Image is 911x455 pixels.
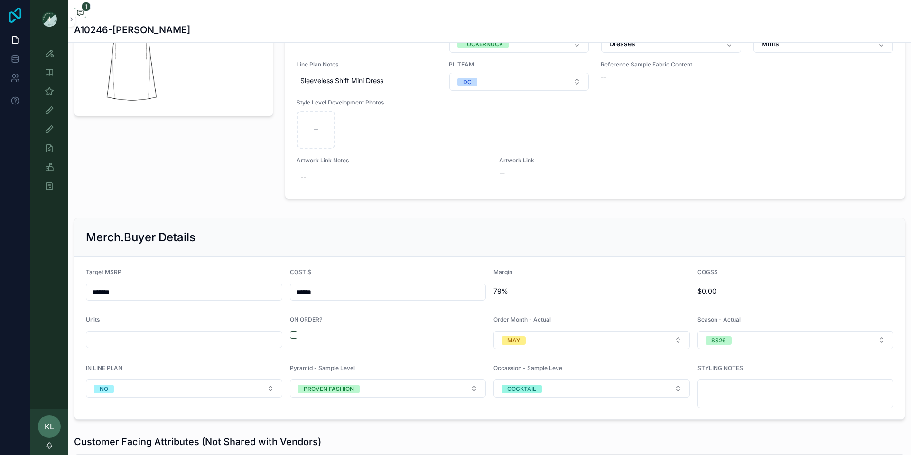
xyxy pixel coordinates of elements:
div: -- [300,172,306,181]
span: 79% [493,286,690,296]
span: STYLING NOTES [697,364,743,371]
button: 1 [74,8,86,19]
span: Margin [493,268,512,275]
h1: Customer Facing Attributes (Not Shared with Vendors) [74,435,321,448]
span: -- [601,72,606,82]
div: DC [463,78,472,86]
span: COST $ [290,268,311,275]
img: App logo [42,11,57,27]
div: NO [100,385,108,393]
button: Select Button [493,331,690,349]
span: IN LINE PLAN [86,364,122,371]
div: COCKTAIL [507,385,536,393]
span: Occassion - Sample Leve [493,364,562,371]
span: Order Month - Actual [493,316,551,323]
span: $0.00 [697,286,894,296]
button: Select Button [449,73,589,91]
span: Style Level Development Photos [297,99,893,106]
span: Sleeveless Shift Mini Dress [300,76,434,85]
span: Artwork Link Notes [297,157,488,164]
span: Line Plan Notes [297,61,437,68]
button: Select Button [86,379,282,398]
span: Artwork Link [499,157,640,164]
h2: Merch.Buyer Details [86,230,195,245]
span: KL [45,421,54,432]
span: Pyramid - Sample Level [290,364,355,371]
span: ON ORDER? [290,316,322,323]
div: TUCKERNUCK [463,40,503,48]
span: Reference Sample Fabric Content [601,61,742,68]
span: -- [499,168,505,178]
span: Season - Actual [697,316,741,323]
button: Select Button [753,35,893,53]
div: PROVEN FASHION [304,385,354,393]
span: Minis [762,39,779,48]
div: scrollable content [30,38,68,207]
span: Units [86,316,100,323]
div: SS26 [711,336,726,345]
span: Target MSRP [86,268,121,275]
button: Select Button [290,379,486,398]
button: Select Button [697,331,894,349]
button: Select Button [449,35,589,53]
div: Screenshot-2025-07-16-at-1.08.42-PM.png [86,15,177,106]
span: 1 [82,2,91,11]
span: Dresses [609,39,635,48]
button: Select Button [601,35,741,53]
div: MAY [507,336,520,345]
h1: A10246-[PERSON_NAME] [74,23,190,37]
span: COGS$ [697,268,718,275]
span: PL TEAM [449,61,590,68]
button: Select Button [493,379,690,398]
